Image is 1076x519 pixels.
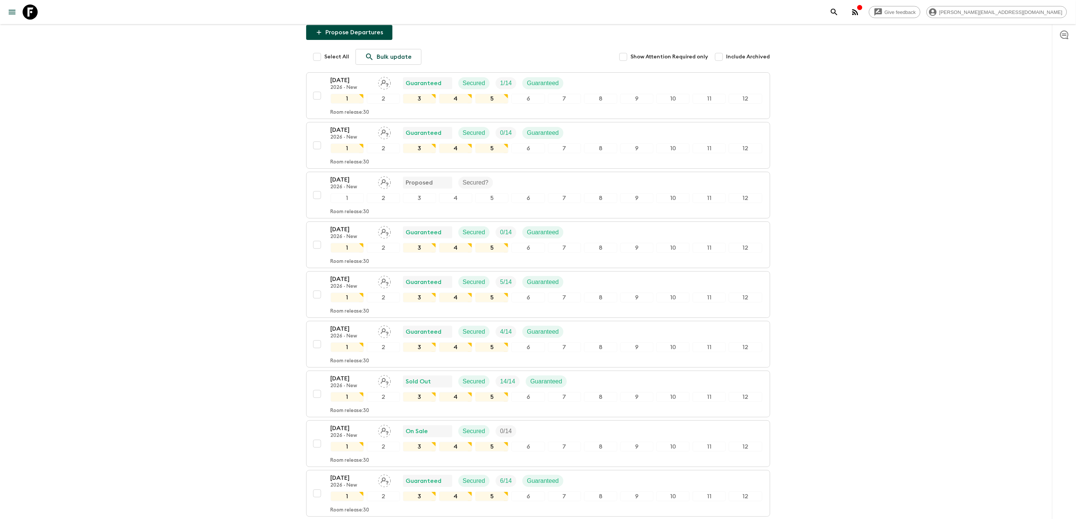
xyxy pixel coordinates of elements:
[331,507,369,513] p: Room release: 30
[406,178,433,187] p: Proposed
[693,442,726,452] div: 11
[496,276,516,288] div: Trip Fill
[367,193,400,203] div: 2
[306,371,770,417] button: [DATE]2026 - NewAssign pack leaderSold OutSecuredTrip FillGuaranteed123456789101112Room release:30
[475,94,508,104] div: 5
[475,143,508,153] div: 5
[331,433,372,439] p: 2026 - New
[331,473,372,482] p: [DATE]
[406,128,442,137] p: Guaranteed
[406,377,431,386] p: Sold Out
[729,392,762,402] div: 12
[403,243,436,253] div: 3
[656,442,690,452] div: 10
[463,327,485,336] p: Secured
[584,342,617,352] div: 8
[367,342,400,352] div: 2
[458,77,490,89] div: Secured
[403,143,436,153] div: 3
[620,392,653,402] div: 9
[377,52,412,61] p: Bulk update
[620,243,653,253] div: 9
[827,5,842,20] button: search adventures
[331,424,372,433] p: [DATE]
[403,492,436,501] div: 3
[584,293,617,302] div: 8
[331,308,369,314] p: Room release: 30
[511,342,545,352] div: 6
[306,271,770,318] button: [DATE]2026 - NewAssign pack leaderGuaranteedSecuredTrip FillGuaranteed123456789101112Room release:30
[331,234,372,240] p: 2026 - New
[331,482,372,488] p: 2026 - New
[548,392,581,402] div: 7
[500,128,512,137] p: 0 / 14
[378,477,391,483] span: Assign pack leader
[458,177,493,189] div: Secured?
[331,259,369,265] p: Room release: 30
[378,79,391,85] span: Assign pack leader
[367,392,400,402] div: 2
[584,193,617,203] div: 8
[406,278,442,287] p: Guaranteed
[378,278,391,284] span: Assign pack leader
[458,475,490,487] div: Secured
[331,193,364,203] div: 1
[548,293,581,302] div: 7
[325,53,350,61] span: Select All
[475,193,508,203] div: 5
[656,342,690,352] div: 10
[693,293,726,302] div: 11
[527,228,559,237] p: Guaranteed
[729,442,762,452] div: 12
[496,77,516,89] div: Trip Fill
[367,143,400,153] div: 2
[620,492,653,501] div: 9
[656,243,690,253] div: 10
[496,475,516,487] div: Trip Fill
[527,79,559,88] p: Guaranteed
[926,6,1067,18] div: [PERSON_NAME][EMAIL_ADDRESS][DOMAIN_NAME]
[656,94,690,104] div: 10
[729,193,762,203] div: 12
[548,193,581,203] div: 7
[439,193,472,203] div: 4
[548,492,581,501] div: 7
[693,492,726,501] div: 11
[511,243,545,253] div: 6
[548,94,581,104] div: 7
[584,94,617,104] div: 8
[458,276,490,288] div: Secured
[584,392,617,402] div: 8
[403,94,436,104] div: 3
[729,293,762,302] div: 12
[548,143,581,153] div: 7
[306,25,392,40] button: Propose Departures
[463,178,489,187] p: Secured?
[620,342,653,352] div: 9
[331,85,372,91] p: 2026 - New
[548,442,581,452] div: 7
[693,392,726,402] div: 11
[620,193,653,203] div: 9
[356,49,421,65] a: Bulk update
[439,293,472,302] div: 4
[331,76,372,85] p: [DATE]
[331,358,369,364] p: Room release: 30
[331,225,372,234] p: [DATE]
[331,293,364,302] div: 1
[306,172,770,218] button: [DATE]2026 - NewAssign pack leaderProposedSecured?123456789101112Room release:30
[331,209,369,215] p: Room release: 30
[331,284,372,290] p: 2026 - New
[306,221,770,268] button: [DATE]2026 - NewAssign pack leaderGuaranteedSecuredTrip FillGuaranteed123456789101112Room release:30
[463,128,485,137] p: Secured
[463,476,485,485] p: Secured
[500,377,515,386] p: 14 / 14
[439,492,472,501] div: 4
[458,425,490,437] div: Secured
[500,476,512,485] p: 6 / 14
[463,377,485,386] p: Secured
[511,143,545,153] div: 6
[475,293,508,302] div: 5
[511,492,545,501] div: 6
[656,143,690,153] div: 10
